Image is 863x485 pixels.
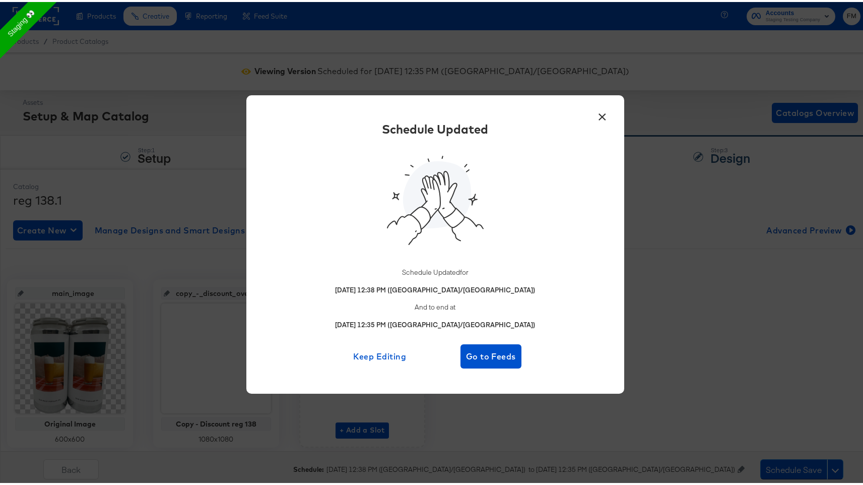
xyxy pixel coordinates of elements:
[350,342,411,367] button: Keep Editing
[464,347,517,361] span: Go to Feeds
[335,292,536,327] div: And to end at
[335,266,536,327] div: Schedule Updated for
[593,103,612,122] button: ×
[460,342,521,367] button: Go to Feeds
[382,118,489,136] div: Schedule Updated
[335,283,536,292] strong: [DATE] 12:38 PM ([GEOGRAPHIC_DATA]/[GEOGRAPHIC_DATA])
[354,347,407,361] span: Keep Editing
[335,318,536,327] strong: [DATE] 12:35 PM ([GEOGRAPHIC_DATA]/[GEOGRAPHIC_DATA])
